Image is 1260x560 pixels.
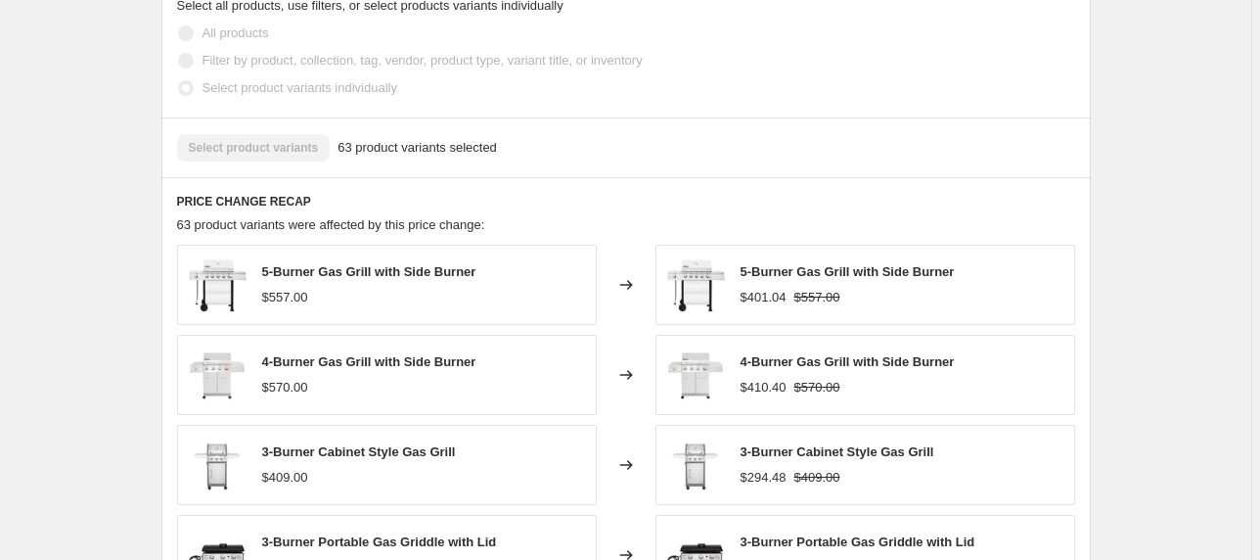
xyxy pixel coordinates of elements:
[262,468,308,488] div: $409.00
[177,217,485,232] span: 63 product variants were affected by this price change:
[262,288,308,307] div: $557.00
[666,436,725,494] img: 3-BurnerCabinetStyleGasGrill_6_80x.jpg
[262,444,456,459] span: 3-Burner Cabinet Style Gas Grill
[741,378,787,397] div: $410.40
[202,53,643,68] span: Filter by product, collection, tag, vendor, product type, variant title, or inventory
[262,378,308,397] div: $570.00
[188,256,247,314] img: 01_9a5c9c90-f753-4904-a69b-0a68877fe498_80x.jpg
[177,194,1075,210] h6: PRICE CHANGE RECAP
[666,346,725,404] img: 8d259241c40e3b7901a0911febed0b44_80x.jpg
[794,378,840,397] strike: $570.00
[188,436,247,494] img: 3-BurnerCabinetStyleGasGrill_6_80x.jpg
[741,535,975,549] span: 3-Burner Portable Gas Griddle with Lid
[741,468,787,488] div: $294.48
[202,25,269,40] span: All products
[337,138,497,158] span: 63 product variants selected
[741,264,955,279] span: 5-Burner Gas Grill with Side Burner
[741,288,787,307] div: $401.04
[188,346,247,404] img: 8d259241c40e3b7901a0911febed0b44_80x.jpg
[262,264,476,279] span: 5-Burner Gas Grill with Side Burner
[741,354,955,369] span: 4-Burner Gas Grill with Side Burner
[262,354,476,369] span: 4-Burner Gas Grill with Side Burner
[666,256,725,314] img: 01_9a5c9c90-f753-4904-a69b-0a68877fe498_80x.jpg
[794,468,840,488] strike: $409.00
[202,80,397,95] span: Select product variants individually
[741,444,934,459] span: 3-Burner Cabinet Style Gas Grill
[794,288,840,307] strike: $557.00
[262,535,497,549] span: 3-Burner Portable Gas Griddle with Lid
